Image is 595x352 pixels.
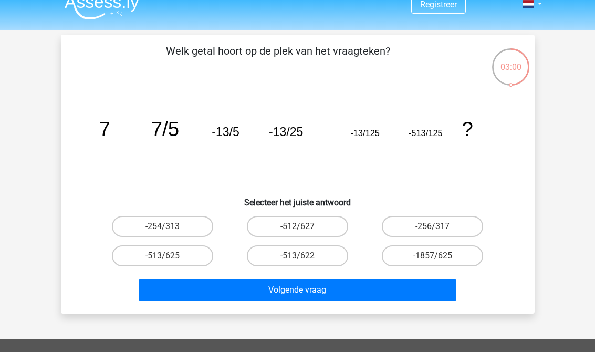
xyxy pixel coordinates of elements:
label: -512/627 [247,216,348,237]
tspan: -13/5 [212,125,239,139]
tspan: 7 [99,118,110,140]
tspan: -513/125 [408,128,442,138]
label: -254/313 [112,216,213,237]
tspan: -13/25 [269,125,303,139]
p: Welk getal hoort op de plek van het vraagteken? [78,43,478,75]
tspan: -13/125 [350,128,380,138]
label: -1857/625 [382,245,483,266]
label: -256/317 [382,216,483,237]
button: Volgende vraag [139,279,456,301]
h6: Selecteer het juiste antwoord [78,189,518,208]
tspan: ? [462,118,473,140]
tspan: 7/5 [151,118,179,140]
div: 03:00 [491,47,530,74]
label: -513/622 [247,245,348,266]
label: -513/625 [112,245,213,266]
